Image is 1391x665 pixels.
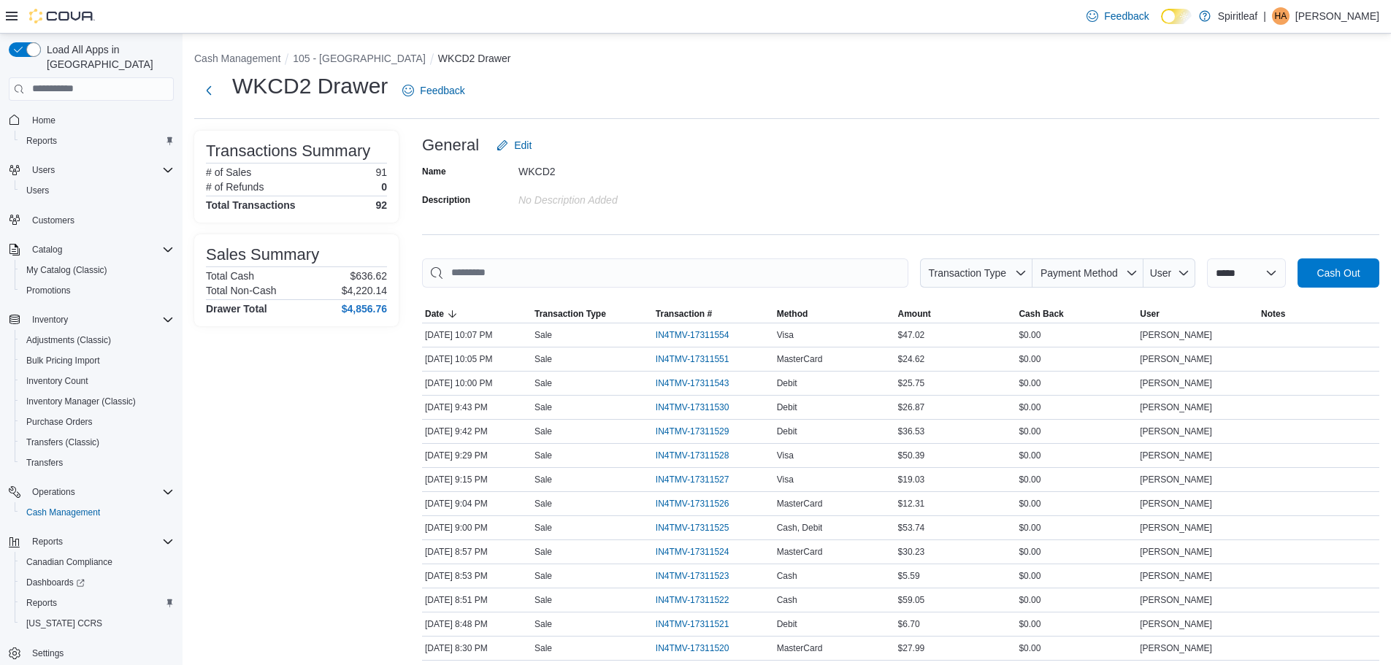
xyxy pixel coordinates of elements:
[898,308,931,320] span: Amount
[656,615,744,633] button: IN4TMV-17311521
[15,350,180,371] button: Bulk Pricing Import
[20,352,106,369] a: Bulk Pricing Import
[656,498,729,510] span: IN4TMV-17311526
[534,474,552,485] p: Sale
[20,553,118,571] a: Canadian Compliance
[656,570,729,582] span: IN4TMV-17311523
[425,308,444,320] span: Date
[1295,7,1379,25] p: [PERSON_NAME]
[1161,9,1192,24] input: Dark Mode
[898,570,920,582] span: $5.59
[20,393,142,410] a: Inventory Manager (Classic)
[1261,308,1285,320] span: Notes
[20,261,113,279] a: My Catalog (Classic)
[656,450,729,461] span: IN4TMV-17311528
[20,413,174,431] span: Purchase Orders
[20,261,174,279] span: My Catalog (Classic)
[1140,570,1212,582] span: [PERSON_NAME]
[422,350,532,368] div: [DATE] 10:05 PM
[656,567,744,585] button: IN4TMV-17311523
[194,76,223,105] button: Next
[422,447,532,464] div: [DATE] 9:29 PM
[15,502,180,523] button: Cash Management
[1140,522,1212,534] span: [PERSON_NAME]
[656,423,744,440] button: IN4TMV-17311529
[1263,7,1266,25] p: |
[20,132,174,150] span: Reports
[518,188,714,206] div: No Description added
[26,135,57,147] span: Reports
[656,329,729,341] span: IN4TMV-17311554
[928,267,1006,279] span: Transaction Type
[20,372,94,390] a: Inventory Count
[656,522,729,534] span: IN4TMV-17311525
[20,331,174,349] span: Adjustments (Classic)
[20,574,91,591] a: Dashboards
[777,450,794,461] span: Visa
[32,536,63,547] span: Reports
[534,329,552,341] p: Sale
[3,531,180,552] button: Reports
[20,594,174,612] span: Reports
[15,613,180,634] button: [US_STATE] CCRS
[206,246,319,264] h3: Sales Summary
[20,352,174,369] span: Bulk Pricing Import
[898,401,925,413] span: $26.87
[422,543,532,561] div: [DATE] 8:57 PM
[656,642,729,654] span: IN4TMV-17311520
[1016,591,1137,609] div: $0.00
[534,426,552,437] p: Sale
[1140,594,1212,606] span: [PERSON_NAME]
[381,181,387,193] p: 0
[534,377,552,389] p: Sale
[26,507,100,518] span: Cash Management
[777,426,797,437] span: Debit
[1019,308,1063,320] span: Cash Back
[656,326,744,344] button: IN4TMV-17311554
[898,522,925,534] span: $53.74
[534,594,552,606] p: Sale
[777,618,797,630] span: Debit
[422,326,532,344] div: [DATE] 10:07 PM
[206,199,296,211] h4: Total Transactions
[26,334,111,346] span: Adjustments (Classic)
[422,137,479,154] h3: General
[1218,7,1257,25] p: Spiritleaf
[422,305,532,323] button: Date
[898,377,925,389] span: $25.75
[1140,546,1212,558] span: [PERSON_NAME]
[32,244,62,255] span: Catalog
[1016,615,1137,633] div: $0.00
[26,285,71,296] span: Promotions
[1140,498,1212,510] span: [PERSON_NAME]
[777,498,823,510] span: MasterCard
[1104,9,1149,23] span: Feedback
[15,593,180,613] button: Reports
[20,434,174,451] span: Transfers (Classic)
[26,483,81,501] button: Operations
[32,215,74,226] span: Customers
[3,310,180,330] button: Inventory
[20,372,174,390] span: Inventory Count
[26,457,63,469] span: Transfers
[26,355,100,366] span: Bulk Pricing Import
[206,181,264,193] h6: # of Refunds
[41,42,174,72] span: Load All Apps in [GEOGRAPHIC_DATA]
[1140,308,1160,320] span: User
[1140,401,1212,413] span: [PERSON_NAME]
[15,552,180,572] button: Canadian Compliance
[1016,495,1137,512] div: $0.00
[32,314,68,326] span: Inventory
[20,331,117,349] a: Adjustments (Classic)
[898,642,925,654] span: $27.99
[777,329,794,341] span: Visa
[26,375,88,387] span: Inventory Count
[26,311,174,328] span: Inventory
[777,642,823,654] span: MasterCard
[898,329,925,341] span: $47.02
[26,111,174,129] span: Home
[422,194,470,206] label: Description
[29,9,95,23] img: Cova
[898,426,925,437] span: $36.53
[20,504,106,521] a: Cash Management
